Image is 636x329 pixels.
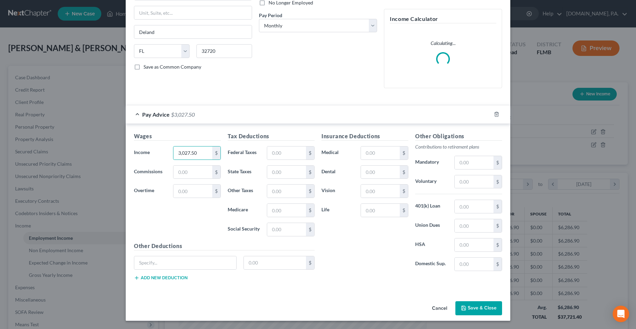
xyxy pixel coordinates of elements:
[318,146,357,160] label: Medical
[212,146,220,160] div: $
[493,175,502,188] div: $
[224,165,263,179] label: State Taxes
[455,175,493,188] input: 0.00
[196,44,252,58] input: Enter zip...
[412,257,451,271] label: Domestic Sup.
[361,204,400,217] input: 0.00
[224,223,263,236] label: Social Security
[415,132,502,141] h5: Other Obligations
[267,204,306,217] input: 0.00
[173,185,212,198] input: 0.00
[400,204,408,217] div: $
[493,258,502,271] div: $
[493,200,502,213] div: $
[412,238,451,252] label: HSA
[267,223,306,236] input: 0.00
[493,219,502,232] div: $
[130,184,170,198] label: Overtime
[361,146,400,160] input: 0.00
[400,146,408,160] div: $
[427,302,453,316] button: Cancel
[224,203,263,217] label: Medicare
[493,238,502,251] div: $
[306,204,314,217] div: $
[306,166,314,179] div: $
[224,146,263,160] label: Federal Taxes
[321,132,408,141] h5: Insurance Deductions
[318,184,357,198] label: Vision
[455,200,493,213] input: 0.00
[267,185,306,198] input: 0.00
[412,219,451,233] label: Union Dues
[613,306,629,322] div: Open Intercom Messenger
[306,256,314,269] div: $
[267,166,306,179] input: 0.00
[415,143,502,150] p: Contributions to retirement plans
[361,166,400,179] input: 0.00
[134,132,221,141] h5: Wages
[455,301,502,316] button: Save & Close
[144,64,201,70] span: Save as Common Company
[212,166,220,179] div: $
[412,156,451,169] label: Mandatory
[400,166,408,179] div: $
[224,184,263,198] label: Other Taxes
[134,6,252,19] input: Unit, Suite, etc...
[306,223,314,236] div: $
[455,156,493,169] input: 0.00
[455,238,493,251] input: 0.00
[455,258,493,271] input: 0.00
[244,256,306,269] input: 0.00
[130,165,170,179] label: Commissions
[412,200,451,213] label: 401(k) Loan
[318,203,357,217] label: Life
[390,15,496,23] h5: Income Calculator
[390,40,496,47] p: Calculating...
[142,111,170,118] span: Pay Advice
[228,132,315,141] h5: Tax Deductions
[455,219,493,232] input: 0.00
[171,111,195,118] span: $3,027.50
[267,146,306,160] input: 0.00
[173,146,212,160] input: 0.00
[259,12,282,18] span: Pay Period
[134,242,315,250] h5: Other Deductions
[134,275,188,281] button: Add new deduction
[306,185,314,198] div: $
[400,185,408,198] div: $
[212,185,220,198] div: $
[134,256,236,269] input: Specify...
[134,149,150,155] span: Income
[318,165,357,179] label: Dental
[493,156,502,169] div: $
[134,25,252,38] input: Enter city...
[306,146,314,160] div: $
[361,185,400,198] input: 0.00
[412,175,451,189] label: Voluntary
[173,166,212,179] input: 0.00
